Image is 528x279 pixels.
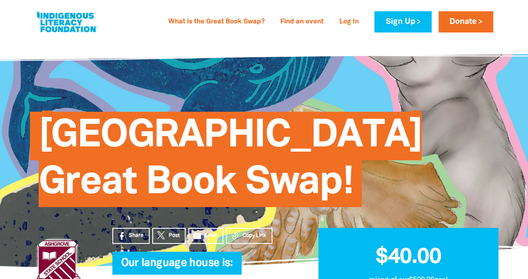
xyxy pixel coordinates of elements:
[121,258,233,275] span: Our language house is:
[226,228,272,244] button: Copy Link
[334,15,364,29] a: Log In
[152,228,186,244] a: Post
[193,231,202,240] i: email
[374,11,431,32] a: Sign Up
[439,11,493,32] a: Donate
[163,15,270,29] a: What is the Great Book Swap?
[129,232,144,240] span: Share
[204,232,217,240] span: Email
[188,228,224,244] a: emailEmail
[275,15,329,29] a: Find an event
[243,232,266,240] span: Copy Link
[39,118,422,207] span: [GEOGRAPHIC_DATA] Great Book Swap!
[376,247,441,267] span: $40.00
[112,266,292,271] h6: My Team
[112,228,150,244] a: Share
[169,232,180,240] span: Post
